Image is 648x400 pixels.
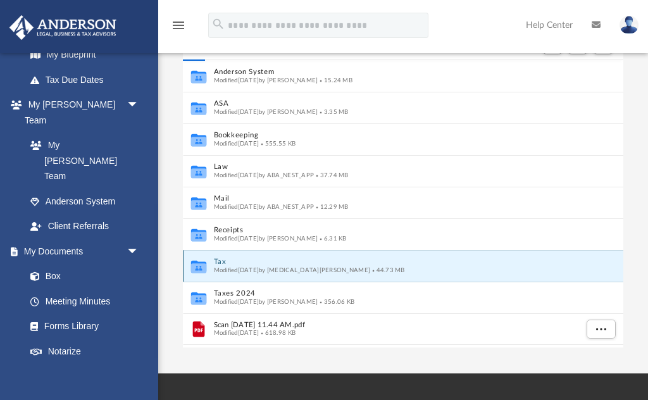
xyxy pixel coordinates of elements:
[127,92,152,118] span: arrow_drop_down
[318,109,348,115] span: 3.35 MB
[586,320,615,339] button: More options
[259,141,296,147] span: 555.55 KB
[18,214,152,239] a: Client Referrals
[213,235,318,242] span: Modified [DATE] by [PERSON_NAME]
[6,15,120,40] img: Anderson Advisors Platinum Portal
[213,267,370,273] span: Modified [DATE] by [MEDICAL_DATA][PERSON_NAME]
[213,172,314,178] span: Modified [DATE] by ABA_NEST_APP
[213,321,576,329] span: Scan [DATE] 11.44 AM.pdf
[211,17,225,31] i: search
[213,330,259,336] span: Modified [DATE]
[318,77,352,84] span: 15.24 MB
[18,189,152,214] a: Anderson System
[171,18,186,33] i: menu
[370,267,405,273] span: 44.73 MB
[259,330,296,336] span: 618.98 KB
[213,258,576,266] button: Tax
[213,141,259,147] span: Modified [DATE]
[18,42,152,68] a: My Blueprint
[213,132,576,140] button: Bookkeeping
[213,204,314,210] span: Modified [DATE] by ABA_NEST_APP
[213,290,576,298] button: Taxes 2024
[314,204,349,210] span: 12.29 MB
[213,163,576,172] button: Law
[620,16,639,34] img: User Pic
[18,289,152,314] a: Meeting Minutes
[9,239,152,264] a: My Documentsarrow_drop_down
[171,24,186,33] a: menu
[213,100,576,108] button: ASA
[314,172,349,178] span: 37.74 MB
[213,68,576,77] button: Anderson System
[127,239,152,265] span: arrow_drop_down
[213,109,318,115] span: Modified [DATE] by [PERSON_NAME]
[213,77,318,84] span: Modified [DATE] by [PERSON_NAME]
[213,195,576,203] button: Mail
[183,60,624,348] div: grid
[18,67,158,92] a: Tax Due Dates
[213,227,576,235] button: Receipts
[18,339,152,364] a: Notarize
[9,92,152,133] a: My [PERSON_NAME] Teamarrow_drop_down
[213,299,318,305] span: Modified [DATE] by [PERSON_NAME]
[18,133,146,189] a: My [PERSON_NAME] Team
[18,264,146,289] a: Box
[18,314,146,339] a: Forms Library
[318,235,346,242] span: 6.31 KB
[318,299,354,305] span: 356.06 KB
